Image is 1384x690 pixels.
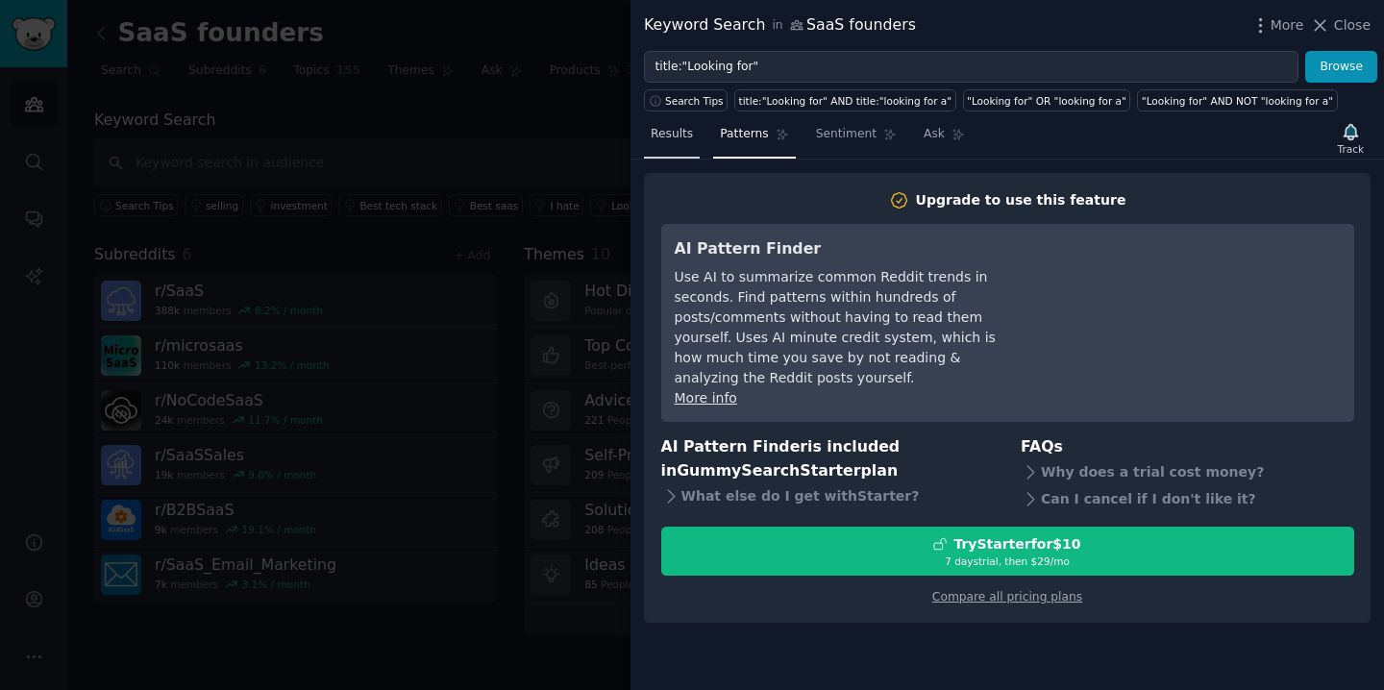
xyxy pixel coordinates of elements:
[932,590,1082,604] a: Compare all pricing plans
[1331,118,1371,159] button: Track
[644,51,1298,84] input: Try a keyword related to your business
[720,126,768,143] span: Patterns
[713,119,795,159] a: Patterns
[1052,237,1341,382] iframe: YouTube video player
[644,13,916,37] div: Keyword Search SaaS founders
[739,94,951,108] div: title:"Looking for" AND title:"looking for a"
[677,461,860,480] span: GummySearch Starter
[1021,486,1354,513] div: Can I cancel if I don't like it?
[1334,15,1371,36] span: Close
[1137,89,1337,111] a: "Looking for" AND NOT "looking for a"
[644,89,728,111] button: Search Tips
[662,554,1353,568] div: 7 days trial, then $ 29 /mo
[816,126,877,143] span: Sentiment
[963,89,1131,111] a: "Looking for" OR "looking for a"
[924,126,945,143] span: Ask
[734,89,955,111] a: title:"Looking for" AND title:"looking for a"
[1142,94,1333,108] div: "Looking for" AND NOT "looking for a"
[1305,51,1377,84] button: Browse
[675,267,1026,388] div: Use AI to summarize common Reddit trends in seconds. Find patterns within hundreds of posts/comme...
[809,119,903,159] a: Sentiment
[675,390,737,406] a: More info
[1271,15,1304,36] span: More
[916,190,1126,210] div: Upgrade to use this feature
[772,17,782,35] span: in
[1250,15,1304,36] button: More
[1021,435,1354,459] h3: FAQs
[644,119,700,159] a: Results
[661,482,995,509] div: What else do I get with Starter ?
[1310,15,1371,36] button: Close
[1021,459,1354,486] div: Why does a trial cost money?
[665,94,724,108] span: Search Tips
[651,126,693,143] span: Results
[661,527,1354,576] button: TryStarterfor$107 daystrial, then $29/mo
[675,237,1026,261] h3: AI Pattern Finder
[1338,142,1364,156] div: Track
[953,534,1080,554] div: Try Starter for $10
[661,435,995,482] h3: AI Pattern Finder is included in plan
[967,94,1126,108] div: "Looking for" OR "looking for a"
[917,119,972,159] a: Ask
